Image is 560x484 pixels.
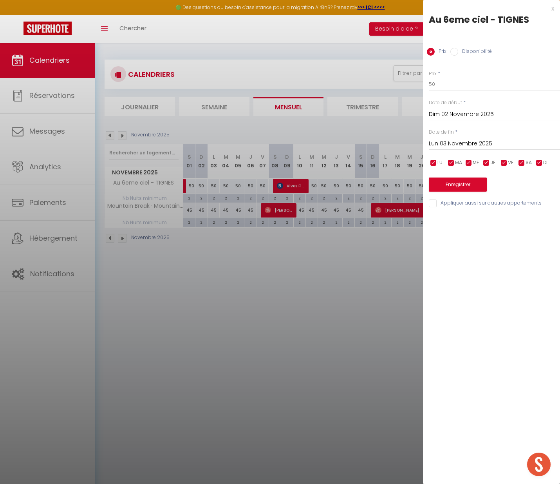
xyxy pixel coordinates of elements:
[435,48,446,56] label: Prix
[429,70,437,78] label: Prix
[455,159,462,167] span: MA
[429,13,554,26] div: Au 6eme ciel - TIGNES
[437,159,443,167] span: LU
[508,159,513,167] span: VE
[429,99,462,107] label: Date de début
[526,159,532,167] span: SA
[423,4,554,13] div: x
[490,159,495,167] span: JE
[473,159,479,167] span: ME
[429,129,454,136] label: Date de fin
[458,48,492,56] label: Disponibilité
[527,453,551,476] div: Ouvrir le chat
[543,159,547,167] span: DI
[429,178,487,192] button: Enregistrer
